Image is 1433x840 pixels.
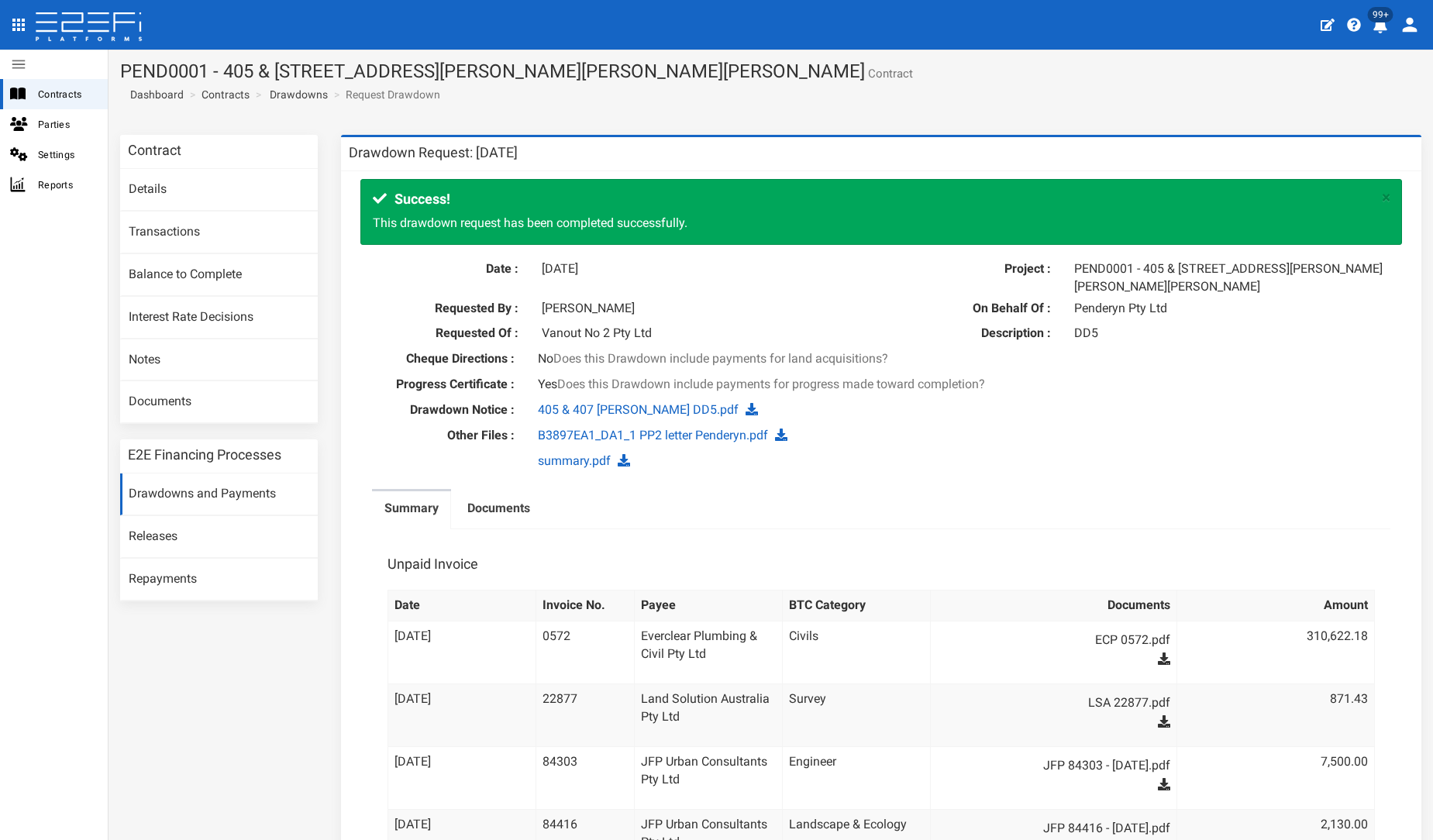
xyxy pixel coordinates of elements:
[38,115,95,133] span: Parties
[270,87,328,102] a: Drawdowns
[536,684,634,747] td: 22877
[952,753,1170,778] a: JFP 84303 - [DATE].pdf
[865,68,913,80] small: Contract
[455,491,543,530] a: Documents
[635,747,783,810] td: JFP Urban Consultants Pty Ltd
[783,747,931,810] td: Engineer
[952,690,1170,715] a: LSA 22877.pdf
[1177,747,1375,810] td: 7,500.00
[1063,325,1402,343] div: DD5
[120,339,318,381] a: Notes
[349,376,526,394] label: Progress Certificate :
[349,401,526,419] label: Drawdown Notice :
[1177,684,1375,747] td: 871.43
[360,300,530,318] label: Requested By :
[120,169,318,211] a: Details
[783,621,931,684] td: Civils
[635,684,783,747] td: Land Solution Australia Pty Ltd
[360,179,1402,245] div: This drawdown request has been completed successfully.
[893,260,1063,278] label: Project :
[349,146,518,160] h3: Drawdown Request: [DATE]
[893,300,1063,318] label: On Behalf Of :
[120,559,318,601] a: Repayments
[530,260,870,278] div: [DATE]
[120,297,318,339] a: Interest Rate Decisions
[526,350,1236,368] div: No
[388,590,536,621] th: Date
[360,260,530,278] label: Date :
[1063,300,1402,318] div: Penderyn Pty Ltd
[124,87,184,102] a: Dashboard
[1382,190,1390,206] button: ×
[38,176,95,194] span: Reports
[373,191,1374,207] h4: Success!
[360,325,530,343] label: Requested Of :
[1177,621,1375,684] td: 310,622.18
[388,747,536,810] td: [DATE]
[120,254,318,296] a: Balance to Complete
[202,87,250,102] a: Contracts
[349,427,526,445] label: Other Files :
[388,557,478,571] h3: Unpaid Invoice
[635,621,783,684] td: Everclear Plumbing & Civil Pty Ltd
[635,590,783,621] th: Payee
[1177,590,1375,621] th: Amount
[783,684,931,747] td: Survey
[553,351,888,366] span: Does this Drawdown include payments for land acquisitions?
[1063,260,1402,296] div: PEND0001 - 405 & [STREET_ADDRESS][PERSON_NAME][PERSON_NAME][PERSON_NAME]
[783,590,931,621] th: BTC Category
[128,143,181,157] h3: Contract
[530,325,870,343] div: Vanout No 2 Pty Ltd
[538,428,768,442] a: B3897EA1_DA1_1 PP2 letter Penderyn.pdf
[467,500,530,518] label: Documents
[120,473,318,515] a: Drawdowns and Payments
[120,212,318,253] a: Transactions
[120,381,318,423] a: Documents
[330,87,440,102] li: Request Drawdown
[536,621,634,684] td: 0572
[530,300,870,318] div: [PERSON_NAME]
[120,516,318,558] a: Releases
[384,500,439,518] label: Summary
[538,402,739,417] a: 405 & 407 [PERSON_NAME] DD5.pdf
[349,350,526,368] label: Cheque Directions :
[128,448,281,462] h3: E2E Financing Processes
[38,85,95,103] span: Contracts
[120,61,1421,81] h1: PEND0001 - 405 & [STREET_ADDRESS][PERSON_NAME][PERSON_NAME][PERSON_NAME]
[372,491,451,530] a: Summary
[38,146,95,164] span: Settings
[388,621,536,684] td: [DATE]
[124,88,184,101] span: Dashboard
[526,376,1236,394] div: Yes
[893,325,1063,343] label: Description :
[536,747,634,810] td: 84303
[557,377,985,391] span: Does this Drawdown include payments for progress made toward completion?
[536,590,634,621] th: Invoice No.
[952,628,1170,652] a: ECP 0572.pdf
[931,590,1177,621] th: Documents
[538,453,611,468] a: summary.pdf
[388,684,536,747] td: [DATE]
